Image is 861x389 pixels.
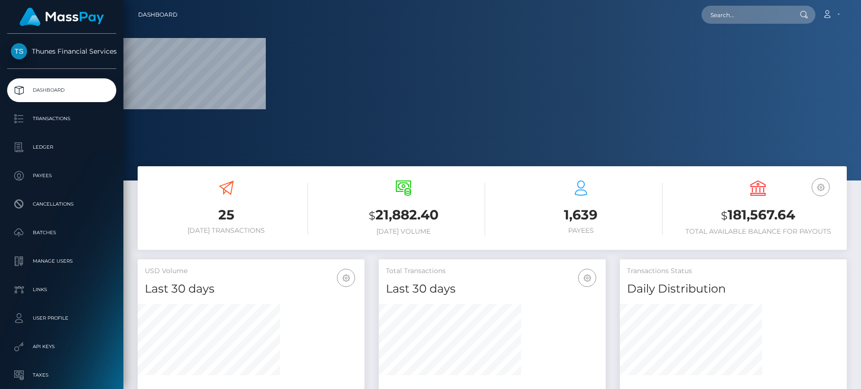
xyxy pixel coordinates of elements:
[11,83,112,97] p: Dashboard
[7,47,116,56] span: Thunes Financial Services
[627,266,840,276] h5: Transactions Status
[7,78,116,102] a: Dashboard
[145,227,308,235] h6: [DATE] Transactions
[7,335,116,359] a: API Keys
[369,209,375,222] small: $
[7,249,116,273] a: Manage Users
[11,169,112,183] p: Payees
[11,140,112,154] p: Ledger
[677,228,840,236] h6: Total Available Balance for Payouts
[7,192,116,216] a: Cancellations
[386,281,599,297] h4: Last 30 days
[322,206,486,225] h3: 21,882.40
[627,281,840,297] h4: Daily Distribution
[11,226,112,240] p: Batches
[138,5,178,25] a: Dashboard
[677,206,840,225] h3: 181,567.64
[11,197,112,211] p: Cancellations
[7,306,116,330] a: User Profile
[145,206,308,224] h3: 25
[11,283,112,297] p: Links
[7,278,116,302] a: Links
[7,164,116,188] a: Payees
[499,206,663,224] h3: 1,639
[11,254,112,268] p: Manage Users
[499,227,663,235] h6: Payees
[7,135,116,159] a: Ledger
[7,363,116,387] a: Taxes
[11,368,112,382] p: Taxes
[145,281,357,297] h4: Last 30 days
[702,6,791,24] input: Search...
[386,266,599,276] h5: Total Transactions
[322,228,486,236] h6: [DATE] Volume
[11,311,112,325] p: User Profile
[11,112,112,126] p: Transactions
[7,221,116,245] a: Batches
[721,209,728,222] small: $
[7,107,116,131] a: Transactions
[11,43,27,59] img: Thunes Financial Services
[19,8,104,26] img: MassPay Logo
[11,340,112,354] p: API Keys
[145,266,357,276] h5: USD Volume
